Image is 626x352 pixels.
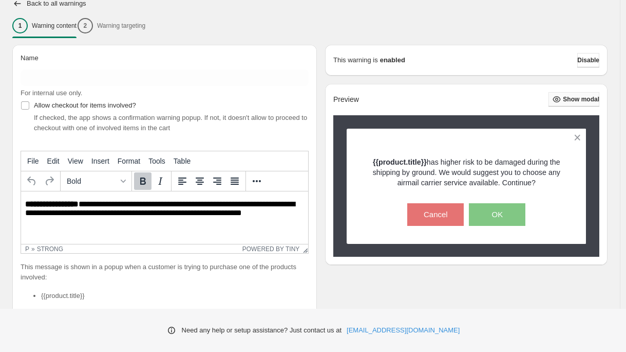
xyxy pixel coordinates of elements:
div: p [25,245,29,253]
button: Align center [191,172,208,190]
span: Bold [67,177,117,185]
button: Justify [226,172,243,190]
li: {{product.title}} [41,291,309,301]
span: Table [174,157,191,165]
span: If checked, the app shows a confirmation warning popup. If not, it doesn't allow to proceed to ch... [34,114,307,132]
strong: enabled [380,55,405,65]
button: Bold [134,172,151,190]
div: 1 [12,18,28,33]
button: Redo [41,172,58,190]
p: This warning is [333,55,378,65]
button: Show modal [548,92,599,107]
button: Formats [63,172,129,190]
span: Disable [577,56,599,64]
div: Resize [299,244,308,253]
p: This message is shown in a popup when a customer is trying to purchase one of the products involved: [21,262,309,283]
div: strong [37,245,63,253]
button: Align left [174,172,191,190]
button: 1Warning content [12,15,77,37]
button: Cancel [407,203,464,226]
span: Insert [91,157,109,165]
span: View [68,157,83,165]
span: File [27,157,39,165]
span: Allow checkout for items involved? [34,101,136,109]
a: Powered by Tiny [242,245,300,253]
p: Warning content [32,22,77,30]
h2: Preview [333,95,359,104]
span: Name [21,54,39,62]
button: OK [469,203,525,226]
button: More... [248,172,265,190]
button: Undo [23,172,41,190]
button: Align right [208,172,226,190]
button: Disable [577,53,599,67]
span: Format [118,157,140,165]
p: has higher risk to be damaged during the shipping by ground. We would suggest you to choose any a... [365,157,568,188]
strong: {{product.title}} [373,158,427,166]
span: Edit [47,157,60,165]
div: » [31,245,35,253]
a: [EMAIL_ADDRESS][DOMAIN_NAME] [347,325,460,336]
button: Italic [151,172,169,190]
iframe: Rich Text Area [21,191,308,244]
span: For internal use only. [21,89,82,97]
span: Show modal [563,95,599,103]
span: Tools [148,157,165,165]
